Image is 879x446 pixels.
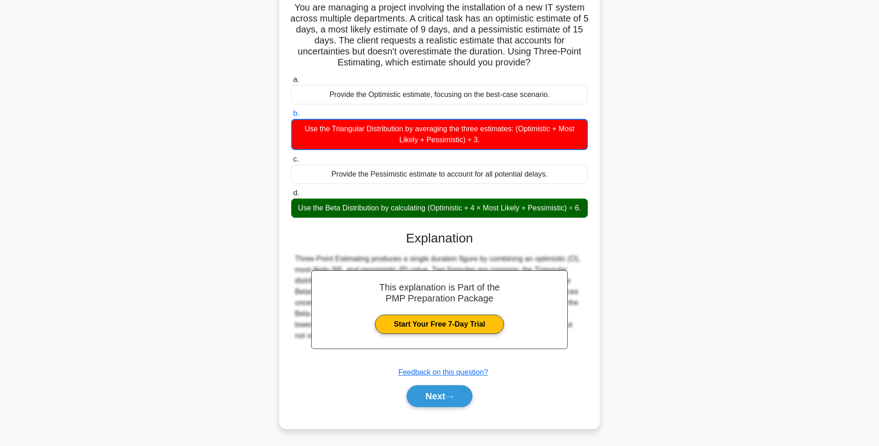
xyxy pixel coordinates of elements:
[295,253,584,341] div: Three-Point Estimating produces a single duration figure by combining an optimistic (O), most-lik...
[293,189,299,197] span: d.
[293,155,298,163] span: c.
[407,385,472,407] button: Next
[398,368,488,376] a: Feedback on this question?
[297,231,582,246] h3: Explanation
[293,109,299,117] span: b.
[291,199,588,218] div: Use the Beta Distribution by calculating (Optimistic + 4 × Most Likely + Pessimistic) ÷ 6.
[375,315,504,334] a: Start Your Free 7-Day Trial
[293,75,299,83] span: a.
[290,2,589,69] h5: You are managing a project involving the installation of a new IT system across multiple departme...
[291,119,588,150] div: Use the Triangular Distribution by averaging the three estimates: (Optimistic + Most Likely + Pes...
[291,85,588,104] div: Provide the Optimistic estimate, focusing on the best-case scenario.
[291,165,588,184] div: Provide the Pessimistic estimate to account for all potential delays.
